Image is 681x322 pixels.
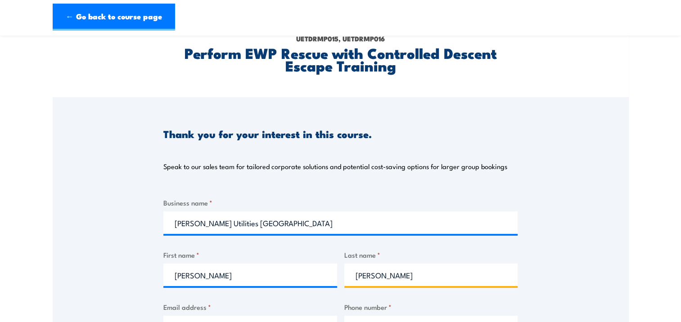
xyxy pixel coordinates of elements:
[163,129,372,139] h3: Thank you for your interest in this course.
[163,162,507,171] p: Speak to our sales team for tailored corporate solutions and potential cost-saving options for la...
[163,197,518,208] label: Business name
[163,250,337,260] label: First name
[163,302,337,312] label: Email address
[344,302,518,312] label: Phone number
[163,34,518,44] p: UETDRMP015, UETDRMP016
[344,250,518,260] label: Last name
[53,4,175,31] a: ← Go back to course page
[163,46,518,72] h2: Perform EWP Rescue with Controlled Descent Escape Training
